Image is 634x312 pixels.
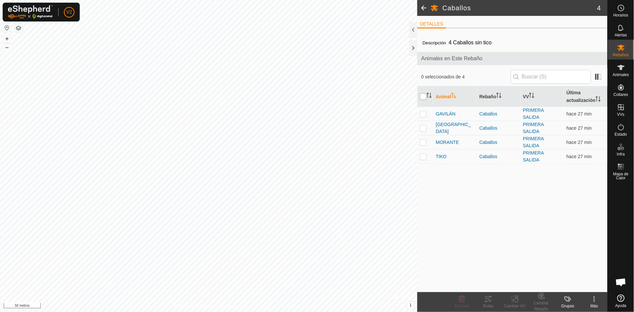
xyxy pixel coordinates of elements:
[15,24,23,32] button: Capas del Mapa
[3,43,11,51] button: –
[534,301,549,311] font: Cambiar Rebaño
[66,9,72,15] font: V2
[523,150,544,162] a: PRIMERA SALIDA
[421,56,482,61] font: Animales en Este Rebaño
[591,304,598,308] font: Más
[410,302,411,308] font: i
[615,132,627,137] font: Estado
[523,136,544,148] a: PRIMERA SALIDA
[455,304,469,308] font: Eliminar
[529,94,534,99] p-sorticon: Activar para ordenar
[442,4,471,12] font: Caballos
[613,92,628,97] font: Collares
[407,302,414,309] button: i
[523,94,529,99] font: VV
[523,108,544,120] a: PRIMERA SALIDA
[566,90,596,103] font: Última actualización
[436,111,456,116] font: GAVILÁN
[566,125,592,131] font: hace 27 min
[483,304,493,308] font: Rutas
[566,154,592,159] span: 13 de octubre de 2025, 22:00
[561,304,574,308] font: Grupos
[504,304,526,308] font: Cambiar VV
[174,304,212,309] font: Política de Privacidad
[523,122,544,134] a: PRIMERA SALIDA
[3,35,11,43] button: +
[5,44,9,51] font: –
[221,303,243,309] a: Contáctenos
[479,140,497,145] font: Caballos
[566,140,592,145] span: 13 de octubre de 2025, 22:00
[611,272,631,292] div: Chat abierto
[479,125,497,131] font: Caballos
[613,53,629,57] font: Rebaños
[597,4,601,12] font: 4
[423,40,446,45] font: Descripción
[479,154,497,159] font: Caballos
[3,24,11,32] button: Restablecer Mapa
[617,112,624,117] font: VVs
[615,33,627,37] font: Alertas
[479,94,496,99] font: Rebaño
[496,94,502,99] p-sorticon: Activar para ordenar
[420,21,443,26] font: DETALLES
[174,303,212,309] a: Política de Privacidad
[8,5,53,19] img: Logotipo de Gallagher
[566,140,592,145] font: hace 27 min
[613,172,629,180] font: Mapa de Calor
[566,111,592,116] font: hace 27 min
[608,292,634,310] a: Ayuda
[479,111,497,116] font: Caballos
[436,140,459,145] font: MORANTE
[566,111,592,116] span: 13 de octubre de 2025, 22:00
[449,40,492,45] font: 4 Caballos sin tico
[421,74,465,79] font: 0 seleccionados de 4
[613,13,628,18] font: Horarios
[566,154,592,159] font: hace 27 min
[436,94,451,99] font: Animal
[221,304,243,309] font: Contáctenos
[436,122,471,134] font: [GEOGRAPHIC_DATA]
[427,94,432,99] p-sorticon: Activar para ordenar
[613,72,629,77] font: Animales
[566,125,592,131] span: 13 de octubre de 2025, 22:00
[5,35,9,42] font: +
[511,70,591,84] input: Buscar (S)
[615,303,627,308] font: Ayuda
[617,152,625,156] font: Infra
[451,94,457,99] p-sorticon: Activar para ordenar
[596,97,601,103] p-sorticon: Activar para ordenar
[436,154,447,159] font: TIKO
